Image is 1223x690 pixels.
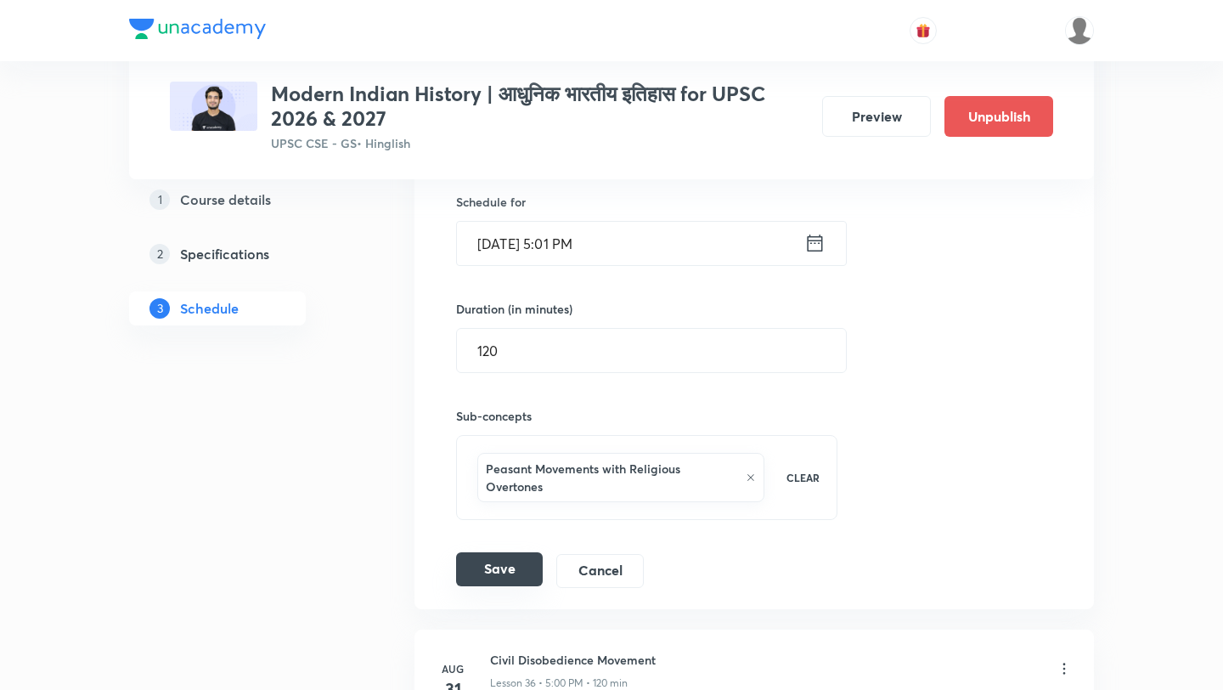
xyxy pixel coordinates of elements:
h3: Modern Indian History | आधुनिक भारतीय इतिहास for UPSC 2026 & 2027 [271,82,809,131]
h6: Aug [436,661,470,676]
h5: Specifications [180,244,269,264]
h6: Duration (in minutes) [456,300,572,318]
p: CLEAR [786,470,820,485]
img: Ajit [1065,16,1094,45]
button: Unpublish [944,96,1053,137]
button: Preview [822,96,931,137]
img: avatar [916,23,931,38]
p: 1 [149,189,170,210]
img: 19E03857-3385-4008-B9C9-5041D09E7A5E_plus.png [170,82,257,131]
img: Company Logo [129,19,266,39]
h6: Peasant Movements with Religious Overtones [486,460,737,495]
p: UPSC CSE - GS • Hinglish [271,134,809,152]
a: 2Specifications [129,237,360,271]
h6: Civil Disobedience Movement [490,651,656,669]
button: Cancel [556,554,644,588]
a: 1Course details [129,183,360,217]
button: Save [456,552,543,586]
h6: Sub-concepts [456,407,837,425]
button: avatar [910,17,937,44]
h6: Schedule for [456,193,837,211]
p: 2 [149,244,170,264]
h5: Course details [180,189,271,210]
a: Company Logo [129,19,266,43]
input: 120 [457,329,846,372]
h5: Schedule [180,298,239,319]
p: 3 [149,298,170,319]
